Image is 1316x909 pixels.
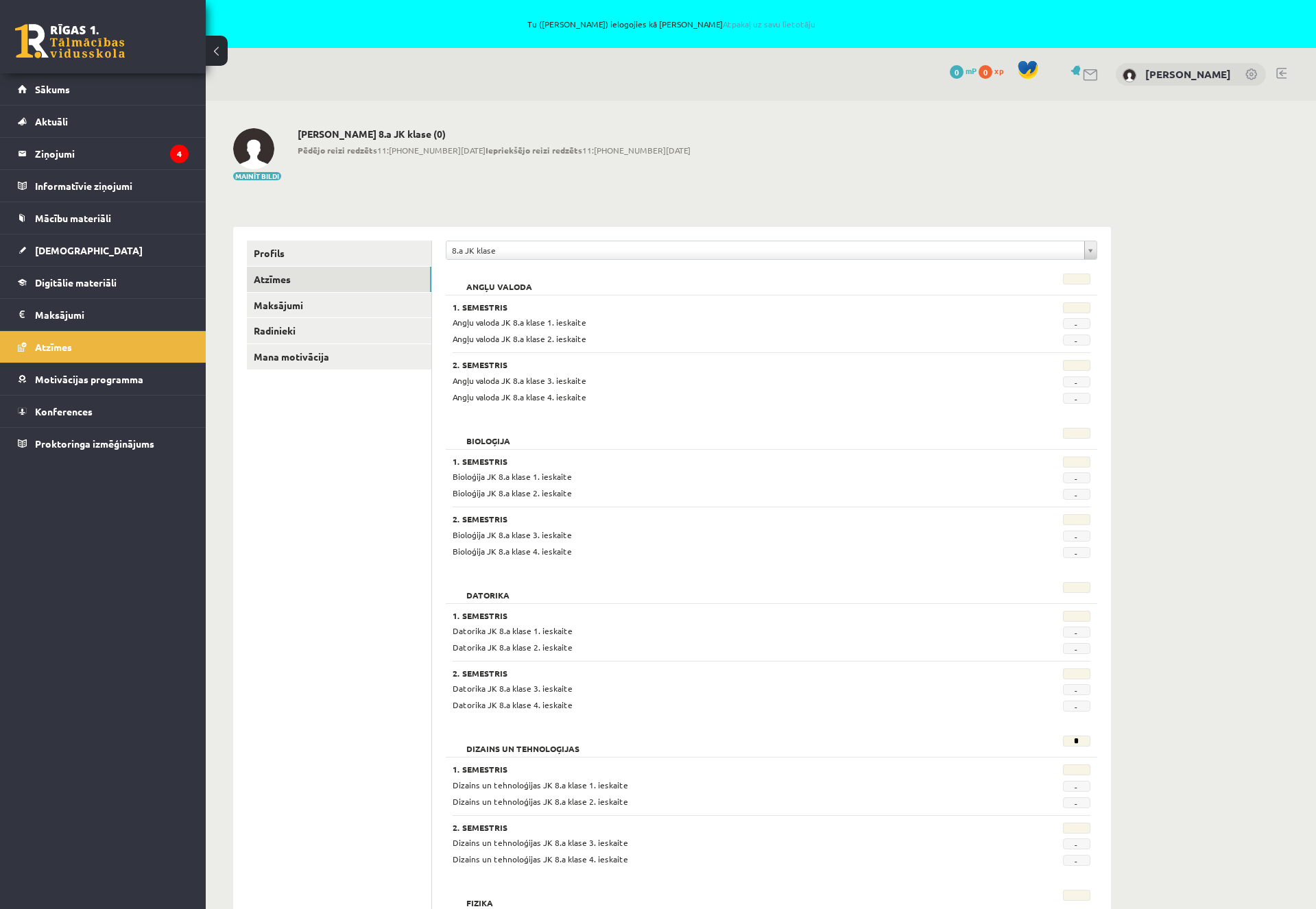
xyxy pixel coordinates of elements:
span: Datorika JK 8.a klase 1. ieskaite [453,625,573,636]
span: - [1063,781,1090,792]
span: Datorika JK 8.a klase 3. ieskaite [453,683,573,694]
span: - [1063,643,1090,654]
a: 8.a JK klase [446,241,1097,259]
span: Angļu valoda JK 8.a klase 3. ieskaite [453,375,586,386]
span: xp [994,65,1003,76]
span: Digitālie materiāli [35,276,117,289]
span: - [1063,701,1090,712]
a: Atzīmes [18,331,189,363]
a: 0 mP [950,65,977,76]
span: - [1063,393,1090,404]
span: Sākums [35,83,70,95]
span: - [1063,855,1090,866]
h2: Bioloģija [453,428,524,441]
span: Bioloģija JK 8.a klase 3. ieskaite [453,529,572,540]
span: Dizains un tehnoloģijas JK 8.a klase 1. ieskaite [453,779,628,790]
h2: Angļu valoda [453,274,546,287]
span: - [1063,472,1090,483]
a: [DEMOGRAPHIC_DATA] [18,234,189,266]
span: Dizains un tehnoloģijas JK 8.a klase 4. ieskaite [453,853,628,864]
h3: 2. Semestris [453,668,981,678]
a: Sākums [18,73,189,105]
legend: Ziņojumi [35,138,189,169]
img: Marta Grāve [1123,69,1136,82]
span: - [1063,318,1090,329]
span: Tu ([PERSON_NAME]) ielogojies kā [PERSON_NAME] [158,20,1184,28]
a: Profils [247,241,431,266]
span: Proktoringa izmēģinājums [35,437,154,450]
b: Iepriekšējo reizi redzēts [486,145,582,156]
h3: 1. Semestris [453,457,981,466]
span: 8.a JK klase [452,241,1079,259]
span: Dizains un tehnoloģijas JK 8.a klase 2. ieskaite [453,796,628,807]
a: Digitālie materiāli [18,267,189,298]
h3: 2. Semestris [453,514,981,524]
a: Mana motivācija [247,344,431,369]
a: Maksājumi [18,299,189,330]
span: [DEMOGRAPHIC_DATA] [35,244,143,256]
span: Aktuāli [35,115,68,128]
a: 0 xp [979,65,1010,76]
span: Bioloģija JK 8.a klase 2. ieskaite [453,487,572,498]
h2: [PERSON_NAME] 8.a JK klase (0) [298,128,691,140]
span: - [1063,838,1090,849]
span: 0 [950,65,964,79]
legend: Maksājumi [35,299,189,330]
span: Angļu valoda JK 8.a klase 4. ieskaite [453,391,586,402]
span: 11:[PHONE_NUMBER][DATE] 11:[PHONE_NUMBER][DATE] [298,144,691,156]
span: Angļu valoda JK 8.a klase 1. ieskaite [453,317,586,328]
span: Bioloģija JK 8.a klase 4. ieskaite [453,546,572,557]
a: Proktoringa izmēģinājums [18,428,189,459]
span: Dizains un tehnoloģijas JK 8.a klase 3. ieskaite [453,837,628,848]
a: Aktuāli [18,106,189,137]
h3: 1. Semestris [453,611,981,620]
h3: 1. Semestris [453,302,981,312]
span: - [1063,547,1090,558]
i: 4 [170,145,189,163]
span: 0 [979,65,992,79]
span: Datorika JK 8.a klase 4. ieskaite [453,699,573,710]
h2: Datorika [453,582,523,596]
h2: Fizika [453,890,507,904]
a: Maksājumi [247,293,431,318]
span: Mācību materiāli [35,212,111,224]
h3: 2. Semestris [453,823,981,832]
span: Bioloģija JK 8.a klase 1. ieskaite [453,471,572,482]
span: Angļu valoda JK 8.a klase 2. ieskaite [453,333,586,344]
span: - [1063,489,1090,500]
a: [PERSON_NAME] [1145,67,1231,81]
span: - [1063,531,1090,542]
button: Mainīt bildi [233,172,281,180]
a: Atpakaļ uz savu lietotāju [723,19,815,29]
a: Konferences [18,396,189,427]
a: Atzīmes [247,267,431,292]
span: - [1063,335,1090,346]
h2: Dizains un tehnoloģijas [453,736,593,749]
a: Informatīvie ziņojumi [18,170,189,202]
span: Motivācijas programma [35,373,143,385]
span: mP [966,65,977,76]
span: - [1063,797,1090,808]
span: - [1063,627,1090,638]
a: Mācību materiāli [18,202,189,234]
h3: 2. Semestris [453,360,981,369]
img: Marta Grāve [233,128,274,169]
h3: 1. Semestris [453,764,981,774]
span: - [1063,684,1090,695]
a: Rīgas 1. Tālmācības vidusskola [15,24,125,58]
a: Ziņojumi4 [18,138,189,169]
a: Motivācijas programma [18,363,189,395]
span: Atzīmes [35,341,72,353]
b: Pēdējo reizi redzēts [298,145,377,156]
span: - [1063,376,1090,387]
a: Radinieki [247,318,431,343]
legend: Informatīvie ziņojumi [35,170,189,202]
span: Datorika JK 8.a klase 2. ieskaite [453,642,573,653]
span: Konferences [35,405,93,417]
